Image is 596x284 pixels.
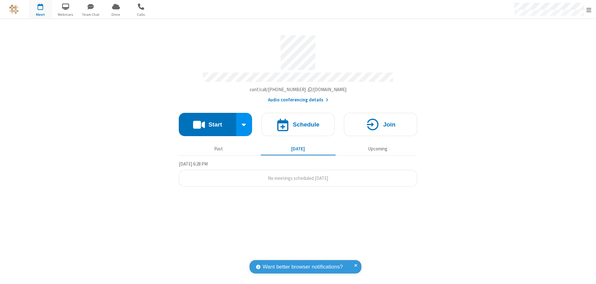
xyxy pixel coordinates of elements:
[293,122,319,127] h4: Schedule
[179,31,417,104] section: Account details
[208,122,222,127] h4: Start
[54,12,77,17] span: Webinars
[236,113,252,136] div: Start conference options
[268,175,328,181] span: No meetings scheduled [DATE]
[79,12,102,17] span: Team Chat
[261,143,336,155] button: [DATE]
[250,87,347,92] span: Copy my meeting room link
[383,122,395,127] h4: Join
[129,12,153,17] span: Calls
[250,86,347,93] button: Copy my meeting room linkCopy my meeting room link
[104,12,128,17] span: Drive
[179,160,417,187] section: Today's Meetings
[9,5,19,14] img: QA Selenium DO NOT DELETE OR CHANGE
[29,12,52,17] span: Meet
[340,143,415,155] button: Upcoming
[263,263,343,271] span: Want better browser notifications?
[261,113,335,136] button: Schedule
[344,113,417,136] button: Join
[181,143,256,155] button: Past
[268,96,328,104] button: Audio conferencing details
[179,161,208,167] span: [DATE] 6:28 PM
[179,113,236,136] button: Start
